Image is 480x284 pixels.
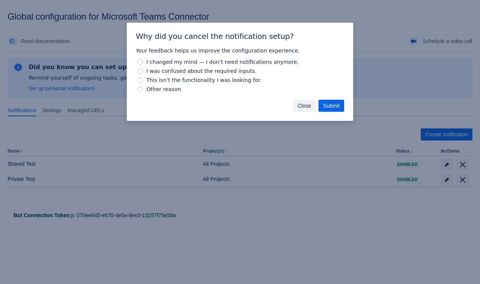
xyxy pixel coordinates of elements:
button: Submit [318,100,344,112]
button: Close [293,100,316,112]
span: Close [298,100,311,112]
input: I was confused about the required inputs. [138,68,143,74]
input: This isn’t the functionality I was looking for. [138,77,143,83]
span: Why did you cancel the notification setup? [136,32,294,41]
span: Submit [323,100,340,112]
input: I changed my mind — I don’t need notifications anymore. [138,59,143,65]
span: I changed my mind — I don’t need notifications anymore. [145,57,300,66]
span: Other reason [145,85,183,94]
span: This isn’t the functionality I was looking for. [145,76,263,85]
span: Your feedback helps us improve the configuration experience. [136,48,300,54]
span: I was confused about the required inputs. [145,66,258,76]
input: Other reason [138,86,143,92]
